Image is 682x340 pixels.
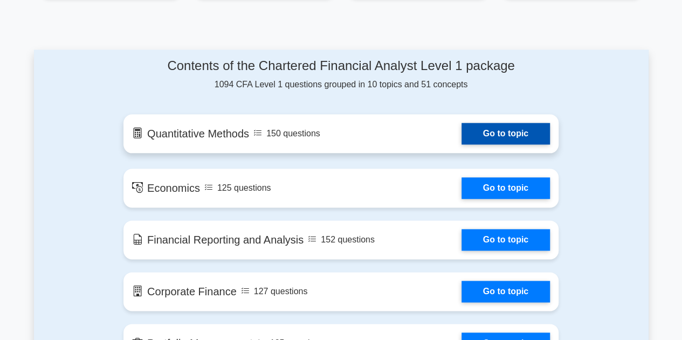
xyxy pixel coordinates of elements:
[461,177,550,199] a: Go to topic
[461,281,550,302] a: Go to topic
[123,58,559,74] h4: Contents of the Chartered Financial Analyst Level 1 package
[461,229,550,251] a: Go to topic
[461,123,550,144] a: Go to topic
[123,58,559,91] div: 1094 CFA Level 1 questions grouped in 10 topics and 51 concepts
